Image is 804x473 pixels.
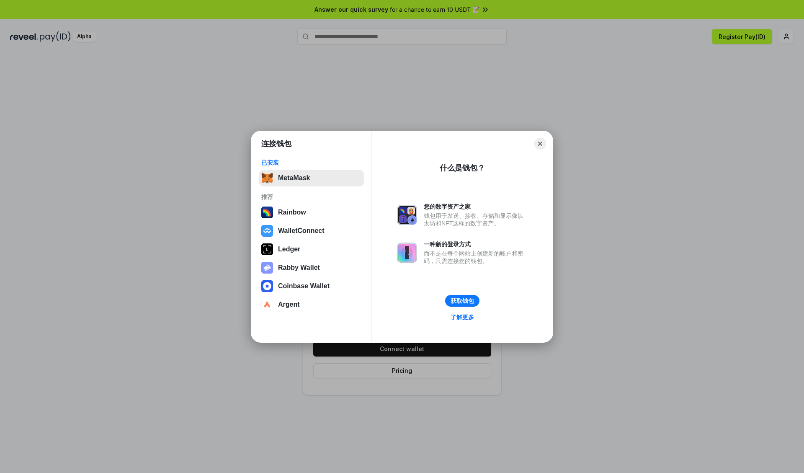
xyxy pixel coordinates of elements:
[259,296,364,313] button: Argent
[259,222,364,239] button: WalletConnect
[278,174,310,182] div: MetaMask
[259,259,364,276] button: Rabby Wallet
[261,172,273,184] img: svg+xml,%3Csvg%20fill%3D%22none%22%20height%3D%2233%22%20viewBox%3D%220%200%2035%2033%22%20width%...
[397,205,417,225] img: svg+xml,%3Csvg%20xmlns%3D%22http%3A%2F%2Fwww.w3.org%2F2000%2Fsvg%22%20fill%3D%22none%22%20viewBox...
[261,207,273,218] img: svg+xml,%3Csvg%20width%3D%22120%22%20height%3D%22120%22%20viewBox%3D%220%200%20120%20120%22%20fil...
[451,313,474,321] div: 了解更多
[278,301,300,308] div: Argent
[424,203,528,210] div: 您的数字资产之家
[259,278,364,295] button: Coinbase Wallet
[440,163,485,173] div: 什么是钱包？
[278,209,306,216] div: Rainbow
[261,299,273,310] img: svg+xml,%3Csvg%20width%3D%2228%22%20height%3D%2228%22%20viewBox%3D%220%200%2028%2028%22%20fill%3D...
[424,212,528,227] div: 钱包用于发送、接收、存储和显示像以太坊和NFT这样的数字资产。
[261,262,273,274] img: svg+xml,%3Csvg%20xmlns%3D%22http%3A%2F%2Fwww.w3.org%2F2000%2Fsvg%22%20fill%3D%22none%22%20viewBox...
[278,227,325,235] div: WalletConnect
[261,243,273,255] img: svg+xml,%3Csvg%20xmlns%3D%22http%3A%2F%2Fwww.w3.org%2F2000%2Fsvg%22%20width%3D%2228%22%20height%3...
[261,225,273,237] img: svg+xml,%3Csvg%20width%3D%2228%22%20height%3D%2228%22%20viewBox%3D%220%200%2028%2028%22%20fill%3D...
[261,193,361,201] div: 推荐
[259,170,364,186] button: MetaMask
[424,250,528,265] div: 而不是在每个网站上创建新的账户和密码，只需连接您的钱包。
[278,246,300,253] div: Ledger
[534,138,546,150] button: Close
[451,297,474,305] div: 获取钱包
[445,295,479,307] button: 获取钱包
[261,159,361,166] div: 已安装
[261,139,291,149] h1: 连接钱包
[446,312,479,323] a: 了解更多
[424,240,528,248] div: 一种新的登录方式
[261,280,273,292] img: svg+xml,%3Csvg%20width%3D%2228%22%20height%3D%2228%22%20viewBox%3D%220%200%2028%2028%22%20fill%3D...
[397,243,417,263] img: svg+xml,%3Csvg%20xmlns%3D%22http%3A%2F%2Fwww.w3.org%2F2000%2Fsvg%22%20fill%3D%22none%22%20viewBox...
[278,264,320,271] div: Rabby Wallet
[259,241,364,258] button: Ledger
[259,204,364,221] button: Rainbow
[278,282,330,290] div: Coinbase Wallet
